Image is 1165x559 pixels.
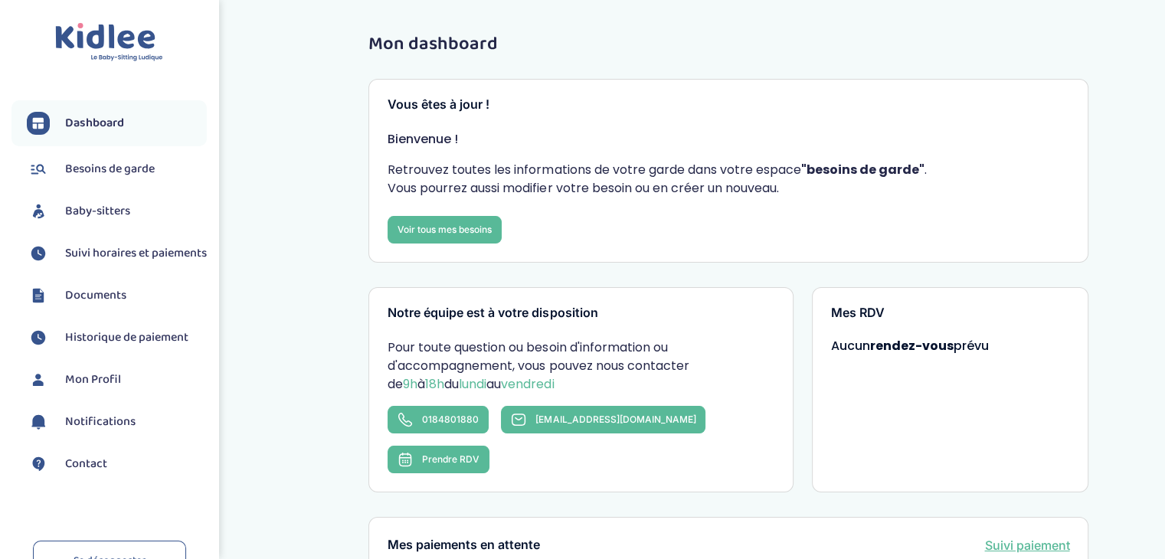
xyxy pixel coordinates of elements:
[27,158,207,181] a: Besoins de garde
[831,337,989,355] span: Aucun prévu
[388,306,774,320] h3: Notre équipe est à votre disposition
[27,242,50,265] img: suivihoraire.svg
[388,406,489,433] a: 0184801880
[27,200,207,223] a: Baby-sitters
[27,453,207,476] a: Contact
[403,375,417,393] span: 9h
[425,375,444,393] span: 18h
[459,375,486,393] span: lundi
[27,453,50,476] img: contact.svg
[27,410,50,433] img: notification.svg
[501,375,554,393] span: vendredi
[27,200,50,223] img: babysitters.svg
[27,368,207,391] a: Mon Profil
[831,306,1070,320] h3: Mes RDV
[27,242,207,265] a: Suivi horaires et paiements
[65,455,107,473] span: Contact
[27,368,50,391] img: profil.svg
[55,23,163,62] img: logo.svg
[65,160,155,178] span: Besoins de garde
[27,284,207,307] a: Documents
[65,371,121,389] span: Mon Profil
[388,98,1069,112] h3: Vous êtes à jour !
[388,338,774,394] p: Pour toute question ou besoin d'information ou d'accompagnement, vous pouvez nous contacter de à ...
[388,538,540,552] h3: Mes paiements en attente
[535,414,695,425] span: [EMAIL_ADDRESS][DOMAIN_NAME]
[388,446,489,473] button: Prendre RDV
[65,202,130,221] span: Baby-sitters
[27,326,50,349] img: suivihoraire.svg
[65,114,124,132] span: Dashboard
[388,130,1069,149] p: Bienvenue !
[501,406,705,433] a: [EMAIL_ADDRESS][DOMAIN_NAME]
[984,536,1069,554] a: Suivi paiement
[65,413,136,431] span: Notifications
[65,329,188,347] span: Historique de paiement
[388,161,1069,198] p: Retrouvez toutes les informations de votre garde dans votre espace . Vous pourrez aussi modifier ...
[388,216,502,244] a: Voir tous mes besoins
[27,112,207,135] a: Dashboard
[65,244,207,263] span: Suivi horaires et paiements
[368,34,1088,54] h1: Mon dashboard
[27,284,50,307] img: documents.svg
[27,326,207,349] a: Historique de paiement
[27,410,207,433] a: Notifications
[800,161,924,178] strong: "besoins de garde"
[870,337,954,355] strong: rendez-vous
[65,286,126,305] span: Documents
[27,112,50,135] img: dashboard.svg
[422,414,479,425] span: 0184801880
[27,158,50,181] img: besoin.svg
[422,453,479,465] span: Prendre RDV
